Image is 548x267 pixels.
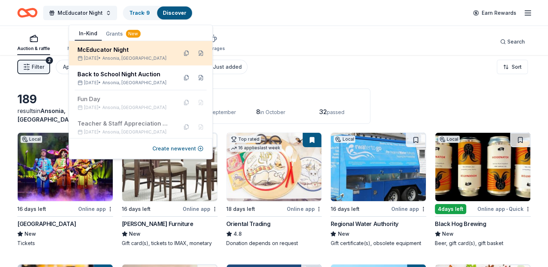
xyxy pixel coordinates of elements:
[102,80,166,86] span: Ansonia, [GEOGRAPHIC_DATA]
[122,132,218,247] a: Image for Jordan's Furniture16 days leftOnline app[PERSON_NAME] FurnitureNewGift card(s), tickets...
[123,6,193,20] button: Track· 9Discover
[201,46,225,51] div: Beverages
[204,109,236,115] span: in September
[213,63,242,71] div: Just added
[122,205,151,213] div: 16 days left
[435,204,466,214] div: 4 days left
[230,144,282,152] div: 16 applies last week
[56,60,121,74] button: Application methods
[129,10,150,16] a: Track· 9
[67,46,80,51] div: Meals
[507,37,525,46] span: Search
[24,230,36,238] span: New
[46,57,53,64] div: 2
[67,31,80,55] button: Meals
[77,129,172,135] div: [DATE] •
[63,63,115,71] div: Application methods
[77,80,172,86] div: [DATE] •
[122,240,218,247] div: Gift card(s), tickets to IMAX, monetary
[497,60,528,74] button: Sort
[226,205,255,213] div: 18 days left
[183,204,218,213] div: Online app
[129,230,141,238] span: New
[338,230,349,238] span: New
[152,144,203,153] button: Create newevent
[17,60,50,74] button: Filter2
[17,46,50,51] div: Auction & raffle
[227,133,322,201] img: Image for Oriental Trading
[32,63,44,71] span: Filter
[330,240,426,247] div: Gift certificate(s), obsolete equipment
[77,119,172,128] div: Teacher & Staff Appreciation Week
[17,205,46,213] div: 16 days left
[226,240,322,247] div: Donation depends on request
[122,133,217,201] img: Image for Jordan's Furniture
[330,220,398,228] div: Regional Water Authority
[287,204,322,213] div: Online app
[226,220,271,228] div: Oriental Trading
[102,105,166,110] span: Ansonia, [GEOGRAPHIC_DATA]
[102,27,145,40] button: Grants
[469,6,521,19] a: Earn Rewards
[506,206,508,212] span: •
[163,10,186,16] a: Discover
[391,204,426,213] div: Online app
[17,107,79,123] span: Ansonia, [GEOGRAPHIC_DATA]
[77,70,172,78] div: Back to School Night Auction
[435,220,486,228] div: Black Hog Brewing
[494,35,531,49] button: Search
[435,132,531,247] a: Image for Black Hog BrewingLocal4days leftOnline app•QuickBlack Hog BrewingNewBeer, gift card(s),...
[477,204,531,213] div: Online app Quick
[77,105,172,110] div: [DATE] •
[435,240,531,247] div: Beer, gift card(s), gift basket
[331,133,426,201] img: Image for Regional Water Authority
[77,95,172,103] div: Fun Day
[442,230,454,238] span: New
[102,129,166,135] span: Ansonia, [GEOGRAPHIC_DATA]
[126,30,141,38] div: New
[21,136,42,143] div: Local
[131,95,361,103] div: Application deadlines
[260,109,285,115] span: in October
[435,133,530,201] img: Image for Black Hog Brewing
[17,220,76,228] div: [GEOGRAPHIC_DATA]
[18,133,113,201] img: Image for Palace Theater
[334,136,355,143] div: Local
[330,132,426,247] a: Image for Regional Water AuthorityLocal16 days leftOnline appRegional Water AuthorityNewGift cert...
[327,109,344,115] span: passed
[17,31,50,55] button: Auction & raffle
[58,9,103,17] span: McEducator Night
[122,220,193,228] div: [PERSON_NAME] Furniture
[75,27,102,41] button: In-Kind
[256,108,260,116] span: 8
[77,55,172,61] div: [DATE] •
[17,4,37,21] a: Home
[206,60,248,74] button: Just added
[226,132,322,247] a: Image for Oriental TradingTop rated16 applieslast week18 days leftOnline appOriental Trading4.8Do...
[201,31,225,55] button: Beverages
[230,136,261,143] div: Top rated
[43,6,117,20] button: McEducator Night
[319,108,327,116] span: 32
[17,107,79,123] span: in
[512,63,522,71] span: Sort
[17,132,113,247] a: Image for Palace TheaterLocal16 days leftOnline app[GEOGRAPHIC_DATA]NewTickets
[17,92,113,107] div: 189
[233,230,242,238] span: 4.8
[438,136,460,143] div: Local
[17,240,113,247] div: Tickets
[78,204,113,213] div: Online app
[77,45,172,54] div: McEducator Night
[330,205,359,213] div: 16 days left
[17,107,113,124] div: results
[102,55,166,61] span: Ansonia, [GEOGRAPHIC_DATA]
